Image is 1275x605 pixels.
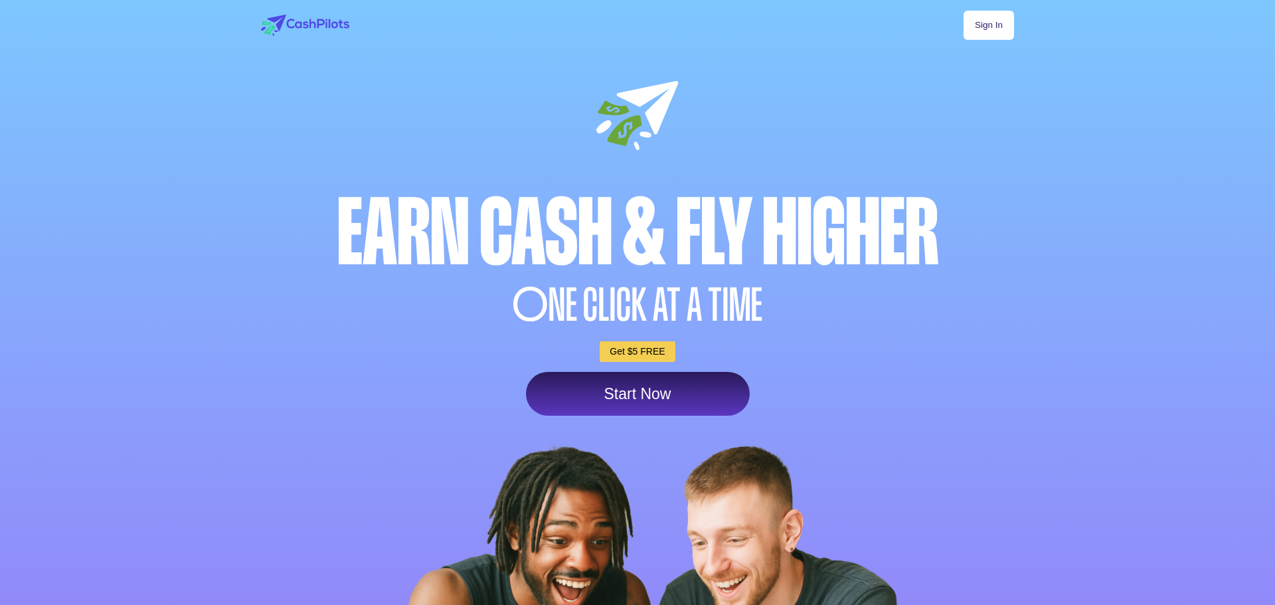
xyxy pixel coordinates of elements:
[258,282,1017,328] div: NE CLICK AT A TIME
[526,372,750,416] a: Start Now
[513,282,549,328] span: O
[258,187,1017,279] div: Earn Cash & Fly higher
[964,11,1014,40] a: Sign In
[261,15,349,36] img: logo
[600,341,675,362] a: Get $5 FREE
